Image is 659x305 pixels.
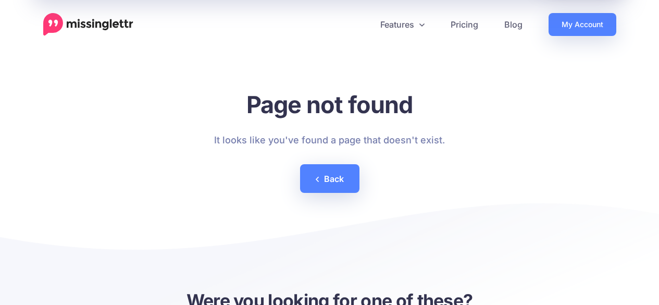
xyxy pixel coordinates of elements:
a: Back [300,164,359,193]
a: Pricing [438,13,491,36]
h1: Page not found [214,90,445,119]
p: It looks like you've found a page that doesn't exist. [214,132,445,149]
a: My Account [549,13,616,36]
a: Blog [491,13,536,36]
a: Features [367,13,438,36]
